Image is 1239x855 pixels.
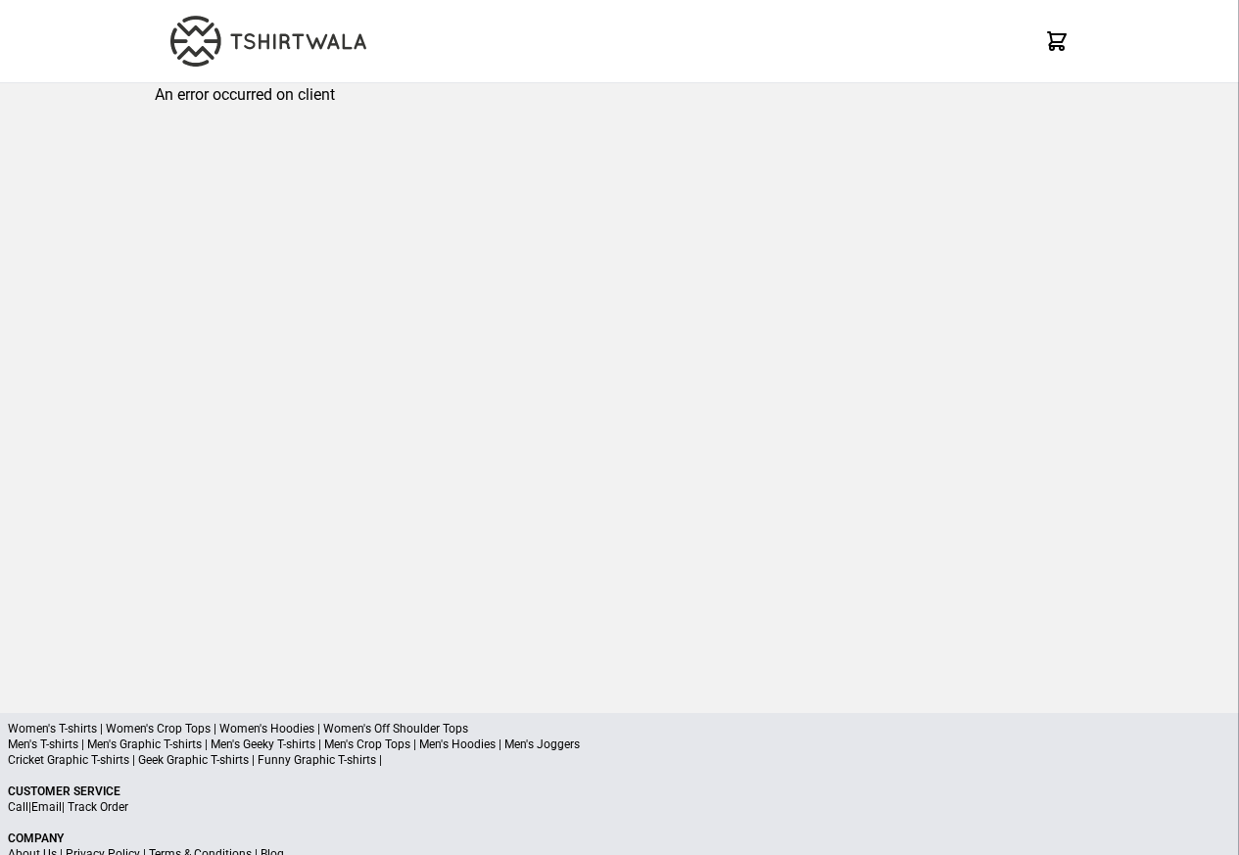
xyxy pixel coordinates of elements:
[31,800,62,814] a: Email
[68,800,128,814] a: Track Order
[155,83,1084,107] p: An error occurred on client
[8,752,1231,768] p: Cricket Graphic T-shirts | Geek Graphic T-shirts | Funny Graphic T-shirts |
[8,831,1231,846] p: Company
[8,799,1231,815] p: | |
[8,784,1231,799] p: Customer Service
[170,16,366,67] img: TW-LOGO-400-104.png
[8,736,1231,752] p: Men's T-shirts | Men's Graphic T-shirts | Men's Geeky T-shirts | Men's Crop Tops | Men's Hoodies ...
[8,800,28,814] a: Call
[8,721,1231,736] p: Women's T-shirts | Women's Crop Tops | Women's Hoodies | Women's Off Shoulder Tops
